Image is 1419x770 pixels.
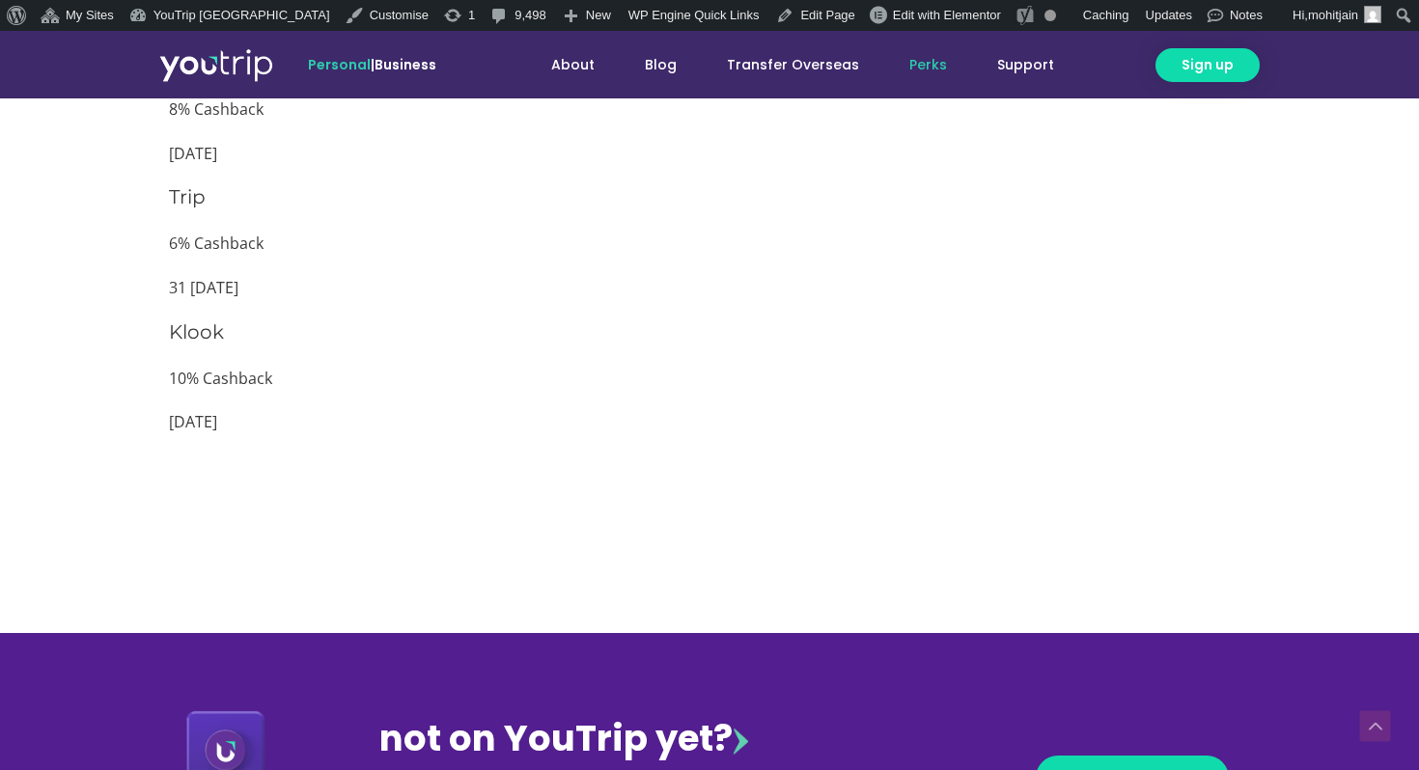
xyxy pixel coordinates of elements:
span: Sign up [1182,55,1234,75]
span: Edit with Elementor [893,8,1001,22]
p: [DATE] [169,408,1250,437]
a: About [526,47,620,83]
p: 31 [DATE] [169,274,1250,303]
span: Personal [308,55,371,74]
h3: Klook [169,318,1250,345]
a: Blog [620,47,702,83]
p: 10% Cashback [169,365,1250,394]
a: Sign up [1155,48,1260,82]
a: Business [375,55,436,74]
a: Perks [884,47,972,83]
span: | [308,55,436,74]
span: mohitjain [1308,8,1358,22]
p: [DATE] [169,140,1250,169]
div: not on YouTrip yet? [379,712,748,766]
h3: Trip [169,183,1250,210]
nav: Menu [488,47,1079,83]
a: Support [972,47,1079,83]
p: 6% Cashback [169,230,1250,259]
a: Transfer Overseas [702,47,884,83]
p: 8% Cashback [169,96,1250,124]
